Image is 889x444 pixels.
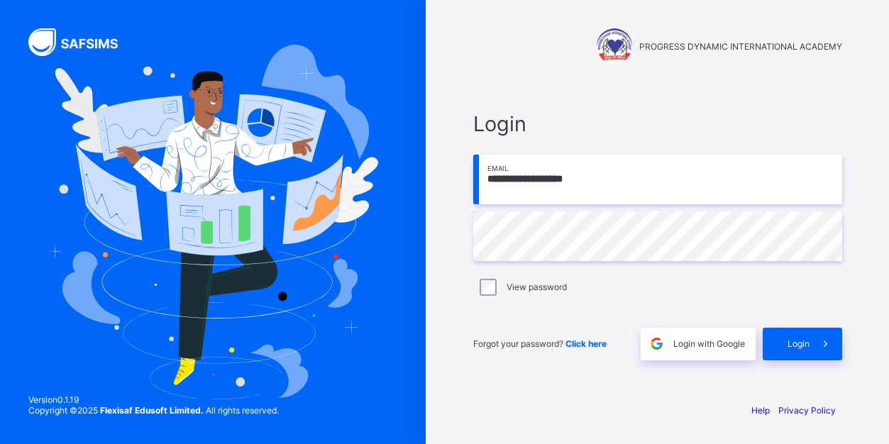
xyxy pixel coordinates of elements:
span: PROGRESS DYNAMIC INTERNATIONAL ACADEMY [639,41,842,52]
strong: Flexisaf Edusoft Limited. [100,405,204,416]
span: Forgot your password? [473,338,607,349]
a: Click here [565,338,607,349]
img: google.396cfc9801f0270233282035f929180a.svg [648,335,665,352]
span: Login [788,338,810,349]
span: Version 0.1.19 [28,394,279,405]
a: Help [751,405,770,416]
img: Hero Image [48,45,378,400]
span: Login [473,111,842,136]
span: Login with Google [673,338,745,349]
span: Copyright © 2025 All rights reserved. [28,405,279,416]
a: Privacy Policy [778,405,836,416]
img: SAFSIMS Logo [28,28,135,56]
label: View password [507,282,567,292]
